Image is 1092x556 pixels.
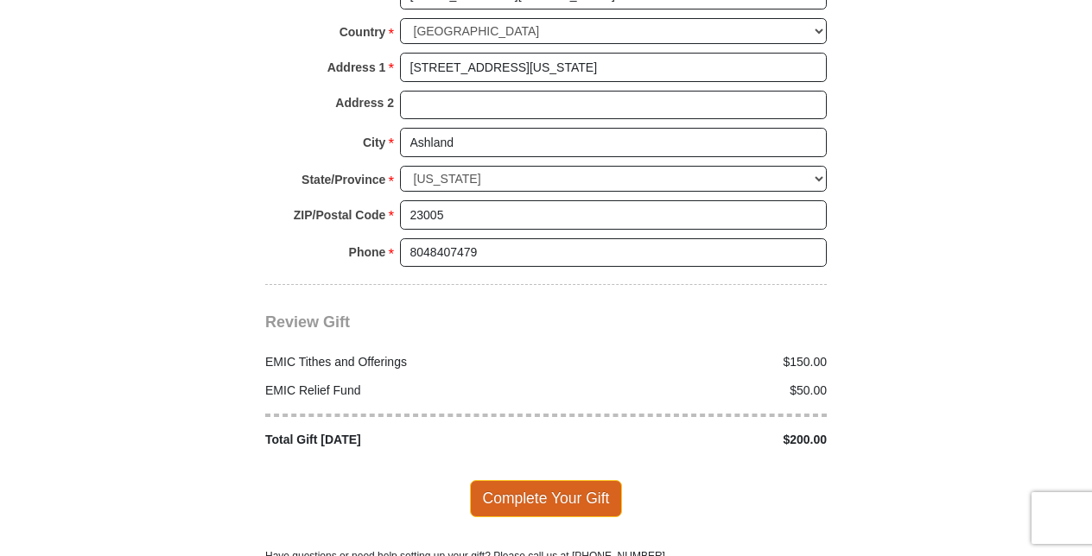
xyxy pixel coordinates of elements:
strong: Phone [349,240,386,264]
span: Complete Your Gift [470,480,623,516]
div: EMIC Tithes and Offerings [257,353,547,371]
div: $50.00 [546,382,836,400]
strong: Address 2 [335,91,394,115]
div: Total Gift [DATE] [257,431,547,449]
strong: Address 1 [327,55,386,79]
div: $200.00 [546,431,836,449]
strong: City [363,130,385,155]
strong: ZIP/Postal Code [294,203,386,227]
strong: State/Province [302,167,385,192]
div: $150.00 [546,353,836,371]
strong: Country [340,20,386,44]
span: Review Gift [265,313,350,331]
div: EMIC Relief Fund [257,382,547,400]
